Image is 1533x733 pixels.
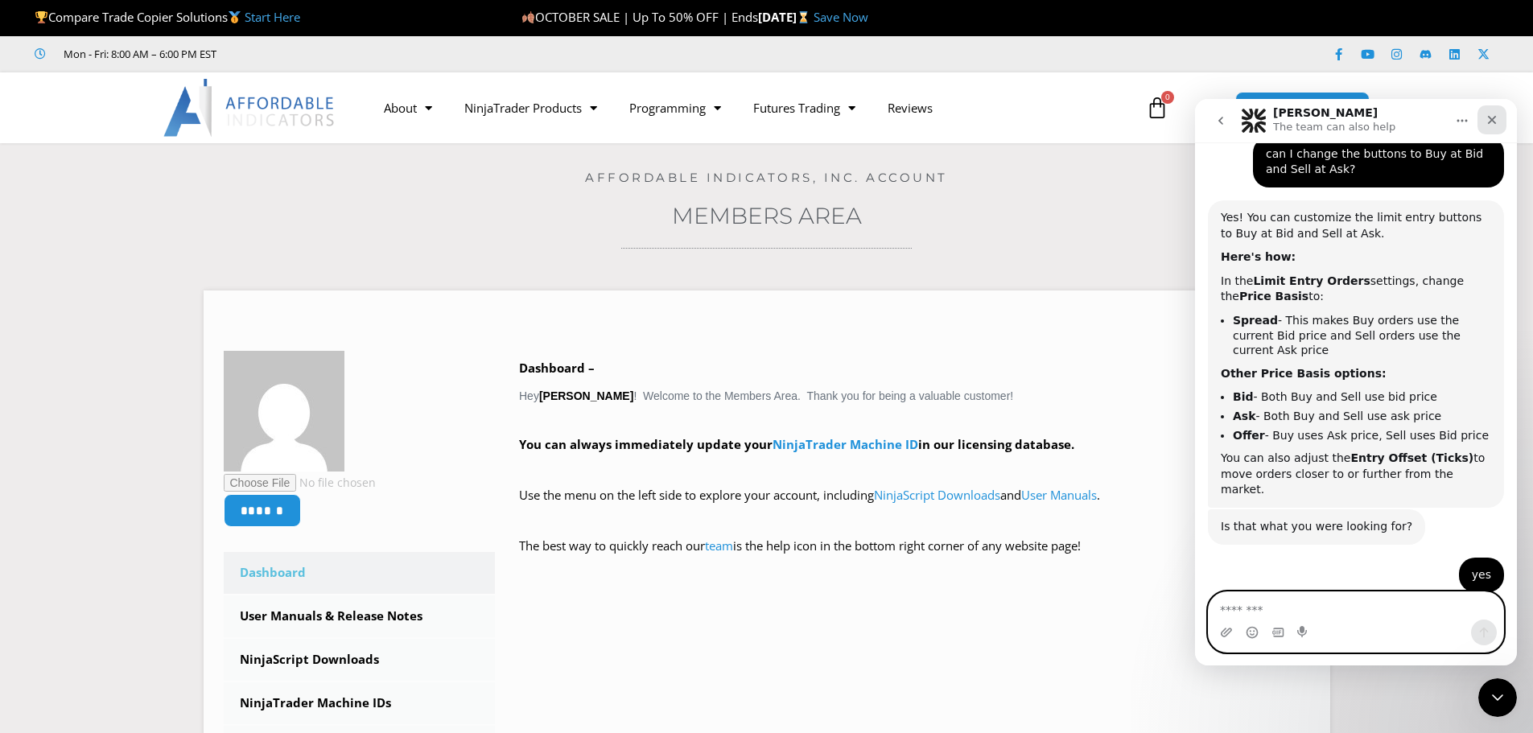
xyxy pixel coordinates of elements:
[521,9,758,25] span: OCTOBER SALE | Up To 50% OFF | Ends
[519,535,1310,580] p: The best way to quickly reach our is the help icon in the bottom right corner of any website page!
[1235,92,1370,125] a: MEMBERS AREA
[814,9,868,25] a: Save Now
[519,484,1310,529] p: Use the menu on the left side to explore your account, including and .
[773,436,918,452] a: NinjaTrader Machine ID
[519,357,1310,580] div: Hey ! Welcome to the Members Area. Thank you for being a valuable customer!
[239,46,480,62] iframe: Customer reviews powered by Trustpilot
[245,9,300,25] a: Start Here
[1161,91,1174,104] span: 0
[613,89,737,126] a: Programming
[522,11,534,23] img: 🍂
[448,89,613,126] a: NinjaTrader Products
[224,351,344,472] img: 2ffe1be31f7fceed4e42a39b6cfe73630e2bd3a976c3d3f477ccbe5840255435
[705,537,733,554] a: team
[758,9,814,25] strong: [DATE]
[229,11,241,23] img: 🥇
[1195,99,1517,665] iframe: Intercom live chat
[1021,487,1097,503] a: User Manuals
[224,552,496,594] a: Dashboard
[539,389,633,402] strong: [PERSON_NAME]
[163,79,336,137] img: LogoAI | Affordable Indicators – NinjaTrader
[737,89,872,126] a: Futures Trading
[368,89,1127,126] nav: Menu
[519,360,595,376] b: Dashboard –
[585,170,948,185] a: Affordable Indicators, Inc. Account
[874,487,1000,503] a: NinjaScript Downloads
[672,202,862,229] a: Members Area
[35,9,300,25] span: Compare Trade Copier Solutions
[797,11,810,23] img: ⌛
[35,11,47,23] img: 🏆
[60,44,216,64] span: Mon - Fri: 8:00 AM – 6:00 PM EST
[368,89,448,126] a: About
[224,639,496,681] a: NinjaScript Downloads
[224,682,496,724] a: NinjaTrader Machine IDs
[519,436,1074,452] strong: You can always immediately update your in our licensing database.
[1122,84,1193,131] a: 0
[872,89,949,126] a: Reviews
[224,595,496,637] a: User Manuals & Release Notes
[1478,678,1517,717] iframe: Intercom live chat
